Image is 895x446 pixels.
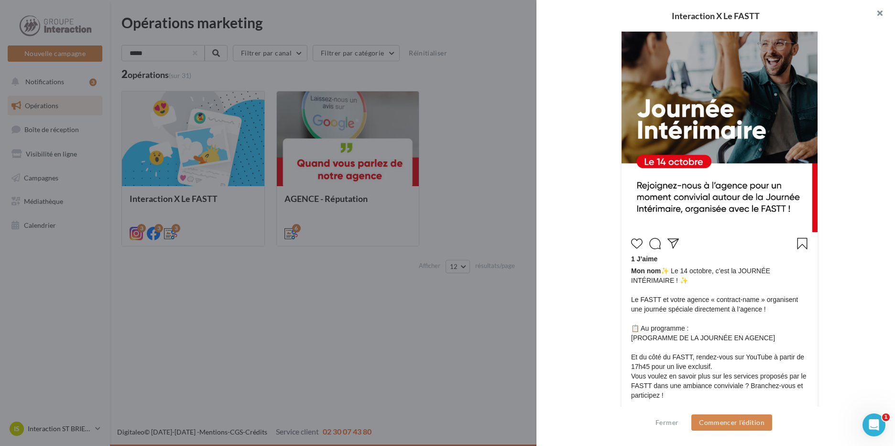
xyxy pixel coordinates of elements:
svg: Enregistrer [797,238,808,249]
button: Commencer l'édition [691,414,772,431]
div: Interaction X Le FASTT [552,11,880,20]
svg: Partager la publication [667,238,679,249]
span: 1 [882,413,890,421]
button: Fermer [652,417,682,428]
div: 1 J’aime [631,254,808,266]
svg: Commenter [649,238,661,249]
span: Mon nom [631,267,661,275]
iframe: Intercom live chat [862,413,885,436]
svg: J’aime [631,238,643,249]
